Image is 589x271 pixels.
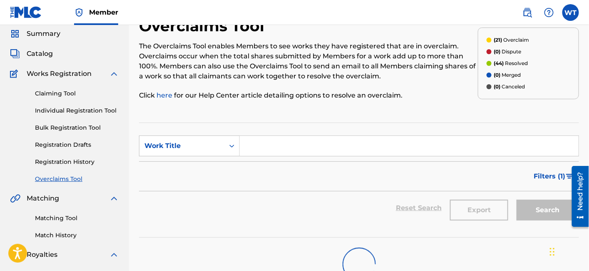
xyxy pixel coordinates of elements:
[144,141,219,151] div: Work Title
[494,48,501,55] span: (0)
[544,8,554,18] img: help
[35,106,119,115] a: Individual Registration Tool
[494,36,529,44] p: Overclaim
[534,171,566,181] span: Filters ( 1 )
[547,231,589,271] iframe: Chat Widget
[541,4,557,21] div: Help
[494,83,525,90] p: Canceled
[10,69,21,79] img: Works Registration
[10,49,53,59] a: CatalogCatalog
[27,49,53,59] span: Catalog
[566,163,589,230] iframe: Resource Center
[89,8,118,17] span: Member
[157,91,174,99] a: here
[522,8,532,18] img: search
[35,231,119,240] a: Match History
[139,17,268,35] h2: Overclaims Tool
[494,71,521,79] p: Merged
[35,214,119,223] a: Matching Tool
[74,8,84,18] img: Top Rightsholder
[35,141,119,149] a: Registration Drafts
[35,123,119,132] a: Bulk Registration Tool
[519,4,536,21] a: Public Search
[27,29,60,39] span: Summary
[10,49,20,59] img: Catalog
[27,69,92,79] span: Works Registration
[10,29,60,39] a: SummarySummary
[10,29,20,39] img: Summary
[562,4,579,21] div: User Menu
[494,48,522,55] p: Dispute
[35,158,119,166] a: Registration History
[529,166,579,187] button: Filters (1)
[494,60,528,67] p: Resolved
[27,193,59,203] span: Matching
[10,6,42,18] img: MLC Logo
[109,193,119,203] img: expand
[139,41,478,81] p: The Overclaims Tool enables Members to see works they have registered that are in overclaim. Over...
[35,89,119,98] a: Claiming Tool
[10,193,20,203] img: Matching
[109,69,119,79] img: expand
[494,60,504,66] span: (44)
[139,135,579,225] form: Search Form
[109,250,119,260] img: expand
[139,90,478,100] p: Click for our Help Center article detailing options to resolve an overclaim.
[494,72,501,78] span: (0)
[35,175,119,183] a: Overclaims Tool
[494,37,502,43] span: (21)
[550,239,555,264] div: Drag
[27,250,57,260] span: Royalties
[494,83,501,90] span: (0)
